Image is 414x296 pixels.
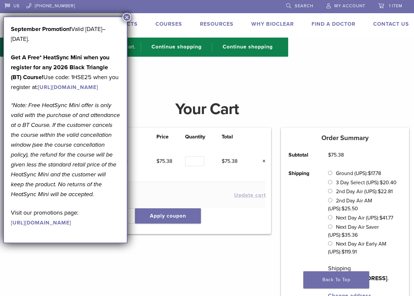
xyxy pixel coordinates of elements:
bdi: 75.38 [328,152,344,158]
a: [URL][DOMAIN_NAME] [38,84,98,91]
a: Why Bioclear [251,21,294,27]
span: Search [295,3,313,9]
span: $ [342,232,345,238]
bdi: 35.36 [342,232,358,238]
bdi: 75.38 [156,158,172,164]
button: Close [123,13,131,21]
a: Back To Top [303,271,369,288]
bdi: 17.78 [368,170,381,177]
label: 2nd Day Air AM (UPS): [328,197,372,212]
label: Next Day Air (UPS): [336,215,393,221]
span: $ [378,188,381,195]
span: $ [380,179,383,186]
p: Valid [DATE]–[DATE]. [11,24,120,44]
label: 2nd Day Air (UPS): [336,188,393,195]
button: Update cart [234,192,266,198]
a: Find A Doctor [312,21,355,27]
p: Shipping to . [328,263,402,283]
p: Visit our promotions page: [11,208,120,227]
span: $ [379,215,382,221]
a: Contact Us [373,21,409,27]
bdi: 20.40 [380,179,397,186]
a: Continue shopping [141,43,207,51]
label: Next Day Air Early AM (UPS): [328,241,386,255]
strong: Get A Free* HeatSync Mini when you register for any 2026 Black Triangle (BT) Course! [11,54,109,81]
bdi: 25.50 [342,205,358,212]
label: Ground (UPS): [336,170,381,177]
th: Total [222,133,250,141]
p: Use code: 1HSE25 when you register at: [11,52,120,92]
a: [URL][DOMAIN_NAME] [11,220,71,226]
bdi: 22.81 [378,188,393,195]
a: Remove this item [257,157,266,165]
b: September Promotion! [11,25,71,33]
span: $ [156,158,159,164]
em: *Note: Free HeatSync Mini offer is only valid with the purchase of and attendance at a BT Course.... [11,102,120,198]
span: $ [342,205,345,212]
bdi: 75.38 [222,158,237,164]
label: Next Day Air Saver (UPS): [328,224,379,238]
span: $ [328,152,331,158]
span: $ [368,170,371,177]
h5: Order Summary [281,134,409,142]
a: Resources [200,21,234,27]
span: $ [222,158,225,164]
bdi: 41.77 [379,215,393,221]
span: $ [342,249,345,255]
th: Subtotal [281,146,320,164]
span: 1 item [389,3,402,9]
bdi: 119.91 [342,249,357,255]
label: 3 Day Select (UPS): [336,179,397,186]
th: Price [156,133,185,141]
a: Continue shopping [212,43,278,51]
button: Apply coupon [135,208,201,223]
a: Courses [155,21,182,27]
span: My Account [334,3,365,9]
th: Quantity [185,133,222,141]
